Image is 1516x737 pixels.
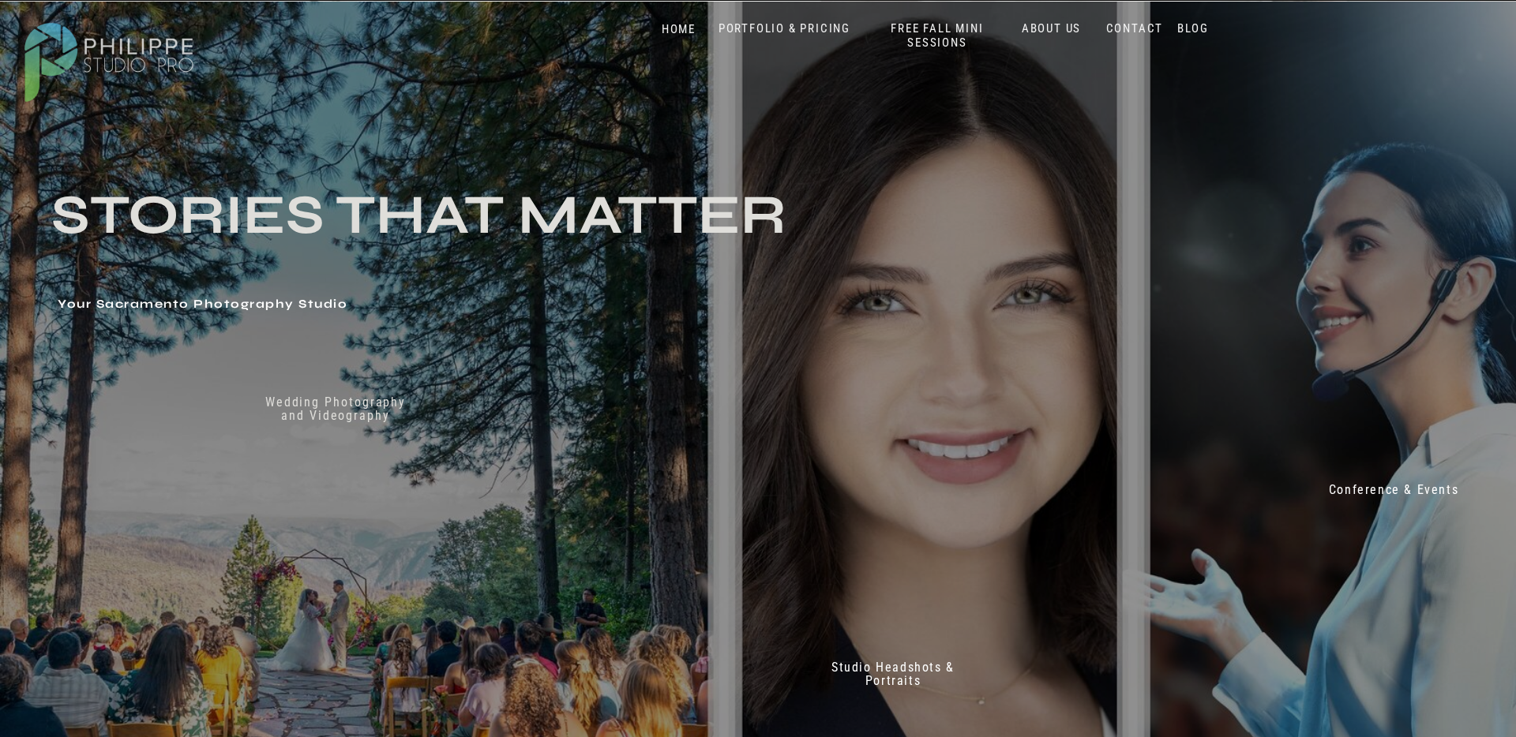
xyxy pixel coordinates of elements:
a: Studio Headshots & Portraits [812,660,974,694]
a: PORTFOLIO & PRICING [712,21,857,36]
a: CONTACT [1102,21,1167,36]
p: 70+ 5 Star reviews on Google & Yelp [917,588,1129,630]
h1: Your Sacramento Photography Studio [58,297,650,313]
a: BLOG [1173,21,1213,36]
a: Conference & Events [1318,482,1469,503]
h2: Don't just take our word for it [780,379,1236,531]
a: FREE FALL MINI SESSIONS [872,21,1003,51]
a: ABOUT US [1018,21,1085,36]
h3: Stories that Matter [51,190,846,286]
a: Wedding Photography and Videography [253,395,418,437]
a: HOME [645,22,712,37]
